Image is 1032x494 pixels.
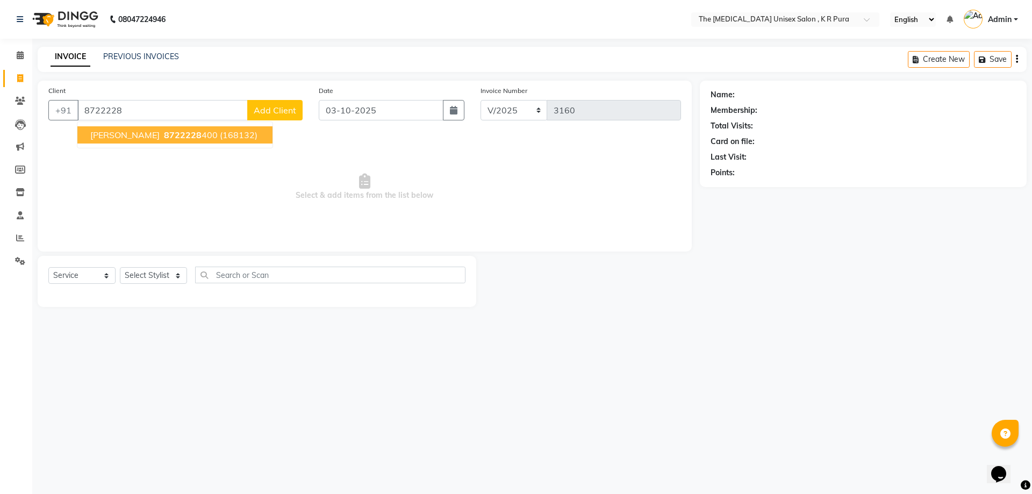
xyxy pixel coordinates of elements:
[711,89,735,101] div: Name:
[711,136,755,147] div: Card on file:
[711,120,753,132] div: Total Visits:
[711,152,747,163] div: Last Visit:
[711,105,757,116] div: Membership:
[195,267,465,283] input: Search or Scan
[51,47,90,67] a: INVOICE
[48,100,78,120] button: +91
[964,10,983,28] img: Admin
[90,130,160,140] span: [PERSON_NAME]
[162,130,218,140] ngb-highlight: 400
[988,14,1012,25] span: Admin
[27,4,101,34] img: logo
[118,4,166,34] b: 08047224946
[319,86,333,96] label: Date
[164,130,202,140] span: 8722228
[247,100,303,120] button: Add Client
[220,130,257,140] span: (168132)
[711,167,735,178] div: Points:
[48,86,66,96] label: Client
[48,133,681,241] span: Select & add items from the list below
[103,52,179,61] a: PREVIOUS INVOICES
[481,86,527,96] label: Invoice Number
[254,105,296,116] span: Add Client
[77,100,248,120] input: Search by Name/Mobile/Email/Code
[908,51,970,68] button: Create New
[974,51,1012,68] button: Save
[987,451,1021,483] iframe: chat widget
